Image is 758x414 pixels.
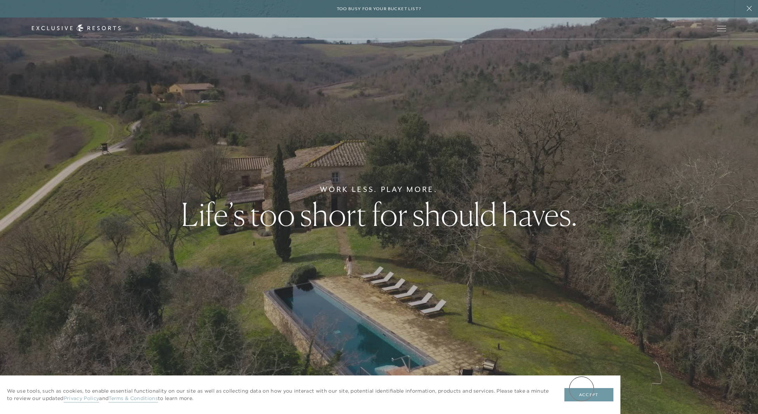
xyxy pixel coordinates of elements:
[717,26,726,31] button: Open navigation
[109,395,158,402] a: Terms & Conditions
[320,184,438,195] h6: Work Less. Play More.
[7,387,550,402] p: We use tools, such as cookies, to enable essential functionality on our site as well as collectin...
[181,199,577,230] h1: Life’s too short for should haves.
[564,388,613,401] button: Accept
[64,395,99,402] a: Privacy Policy
[337,6,422,12] h6: Too busy for your bucket list?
